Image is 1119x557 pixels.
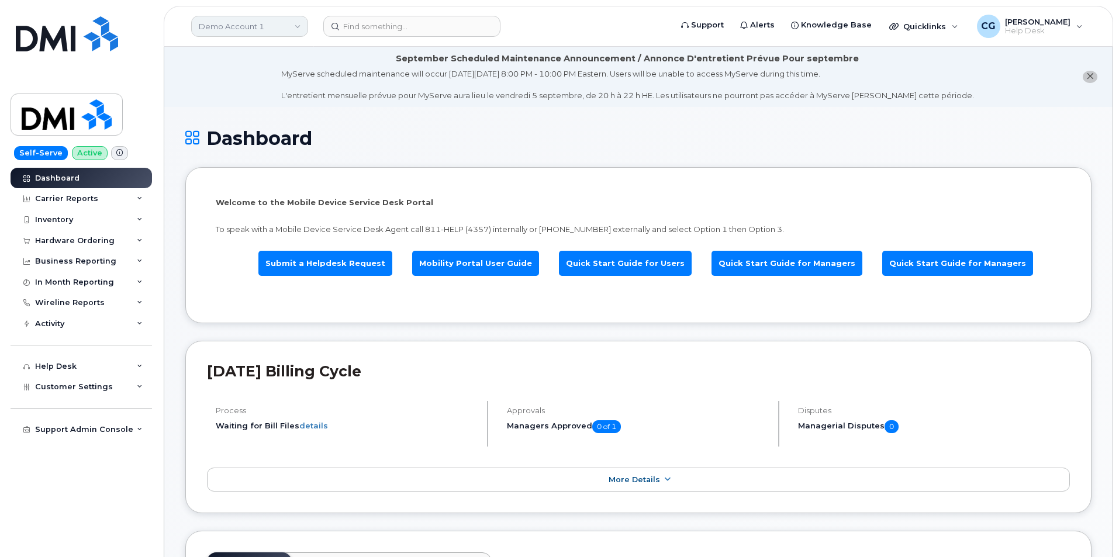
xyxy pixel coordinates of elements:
span: 0 of 1 [592,420,621,433]
h5: Managers Approved [507,420,768,433]
button: close notification [1083,71,1097,83]
h4: Process [216,406,477,415]
h2: [DATE] Billing Cycle [207,362,1070,380]
a: Quick Start Guide for Users [559,251,692,276]
p: To speak with a Mobile Device Service Desk Agent call 811-HELP (4357) internally or [PHONE_NUMBER... [216,224,1061,235]
a: Quick Start Guide for Managers [712,251,862,276]
h1: Dashboard [185,128,1092,148]
h4: Approvals [507,406,768,415]
a: Submit a Helpdesk Request [258,251,392,276]
a: Quick Start Guide for Managers [882,251,1033,276]
div: MyServe scheduled maintenance will occur [DATE][DATE] 8:00 PM - 10:00 PM Eastern. Users will be u... [281,68,974,101]
li: Waiting for Bill Files [216,420,477,431]
h4: Disputes [798,406,1070,415]
span: 0 [885,420,899,433]
a: Mobility Portal User Guide [412,251,539,276]
p: Welcome to the Mobile Device Service Desk Portal [216,197,1061,208]
div: September Scheduled Maintenance Announcement / Annonce D'entretient Prévue Pour septembre [396,53,859,65]
h5: Managerial Disputes [798,420,1070,433]
a: details [299,421,328,430]
span: More Details [609,475,660,484]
